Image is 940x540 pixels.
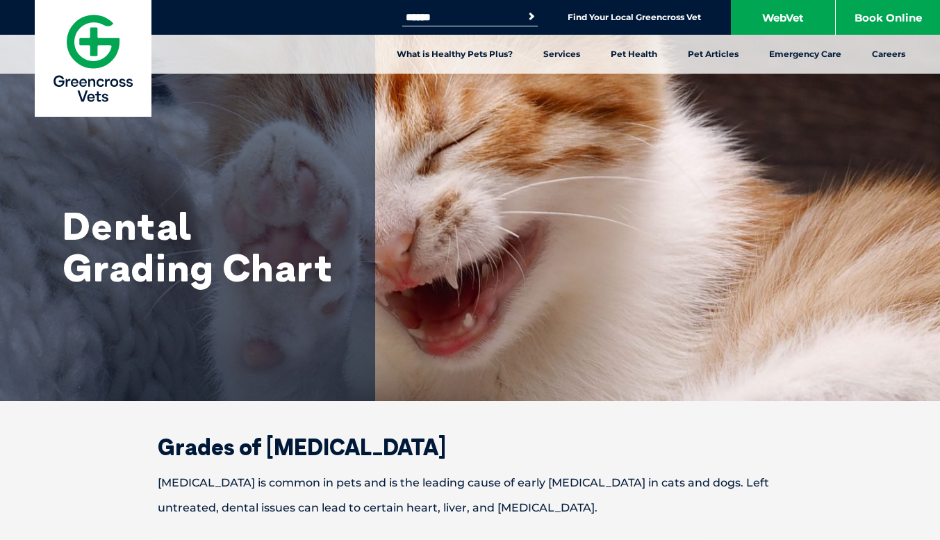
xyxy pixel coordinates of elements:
[109,471,832,521] p: [MEDICAL_DATA] is common in pets and is the leading cause of early [MEDICAL_DATA] in cats and dog...
[595,35,673,74] a: Pet Health
[857,35,921,74] a: Careers
[568,12,701,23] a: Find Your Local Greencross Vet
[381,35,528,74] a: What is Healthy Pets Plus?
[63,205,340,288] h1: Dental Grading Chart
[525,10,538,24] button: Search
[673,35,754,74] a: Pet Articles
[754,35,857,74] a: Emergency Care
[528,35,595,74] a: Services
[109,436,832,458] h2: Grades of [MEDICAL_DATA]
